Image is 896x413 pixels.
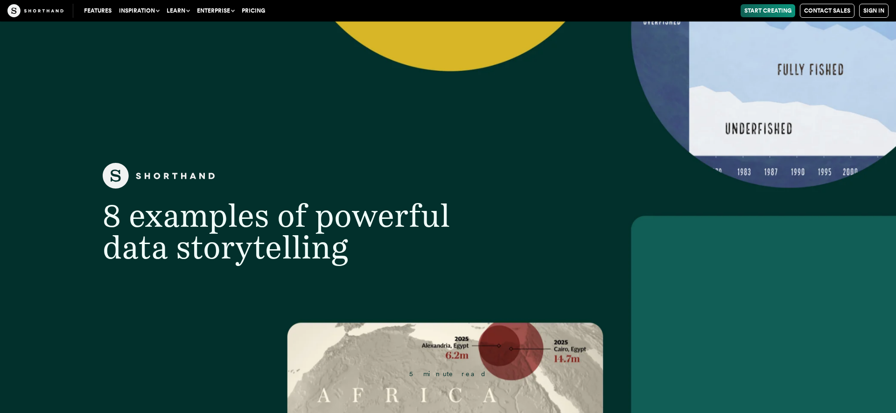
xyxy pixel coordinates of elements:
button: Learn [163,4,193,17]
a: Contact Sales [800,4,854,18]
span: 8 examples of powerful data storytelling [103,196,450,266]
span: 5 minute read [409,370,487,378]
button: Enterprise [193,4,238,17]
img: The Craft [7,4,63,17]
a: Sign in [859,4,889,18]
button: Inspiration [115,4,163,17]
a: Start Creating [741,4,795,17]
a: Features [80,4,115,17]
a: Pricing [238,4,269,17]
